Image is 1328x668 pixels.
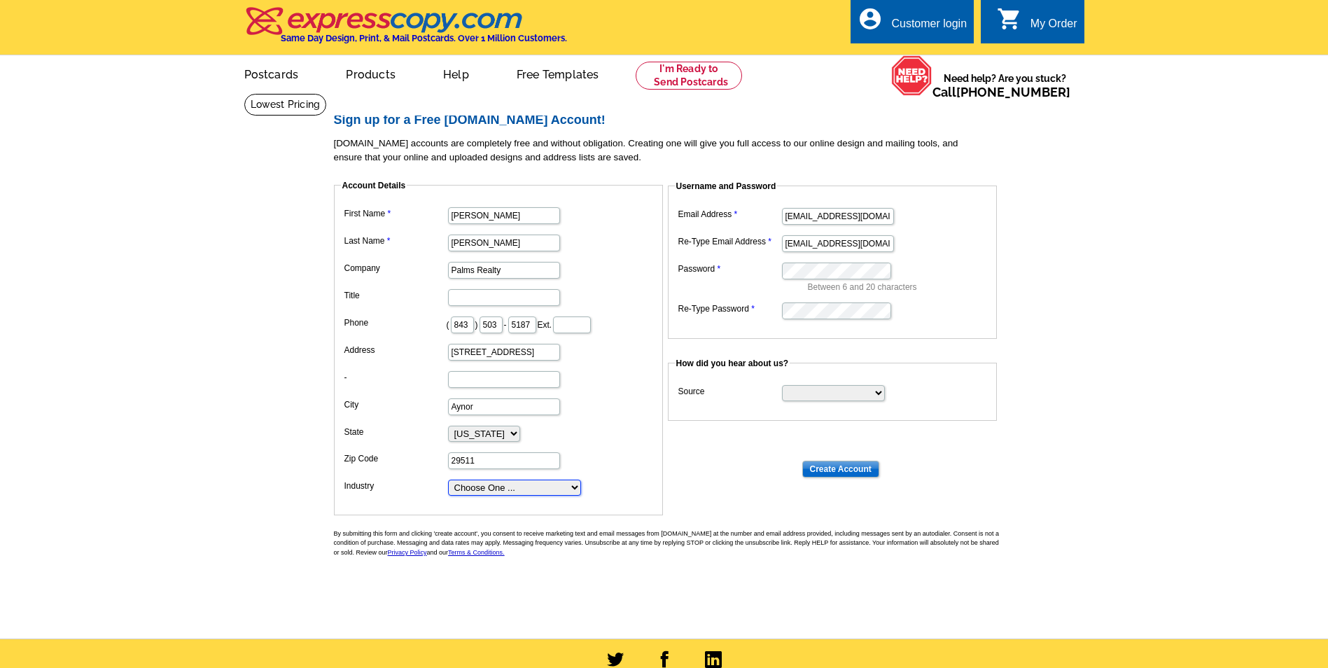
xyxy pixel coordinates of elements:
label: - [344,371,447,384]
span: Call [932,85,1070,99]
dd: ( ) - Ext. [341,313,656,335]
a: Postcards [222,57,321,90]
a: Same Day Design, Print, & Mail Postcards. Over 1 Million Customers. [244,17,567,43]
label: First Name [344,207,447,220]
a: [PHONE_NUMBER] [956,85,1070,99]
img: help [891,55,932,96]
a: account_circle Customer login [858,15,967,33]
label: Industry [344,480,447,492]
div: Customer login [891,18,967,37]
label: Re-Type Email Address [678,235,781,248]
h2: Sign up for a Free [DOMAIN_NAME] Account! [334,113,1006,128]
a: Products [323,57,418,90]
label: Company [344,262,447,274]
i: account_circle [858,6,883,32]
label: Phone [344,316,447,329]
a: Terms & Conditions. [448,549,505,556]
label: State [344,426,447,438]
label: Zip Code [344,452,447,465]
div: My Order [1030,18,1077,37]
p: By submitting this form and clicking 'create account', you consent to receive marketing text and ... [334,529,1006,558]
legend: Account Details [341,179,407,192]
a: Help [421,57,491,90]
label: Title [344,289,447,302]
p: Between 6 and 20 characters [808,281,990,293]
p: [DOMAIN_NAME] accounts are completely free and without obligation. Creating one will give you ful... [334,137,1006,165]
label: Source [678,385,781,398]
label: Address [344,344,447,356]
input: Create Account [802,461,879,478]
label: City [344,398,447,411]
h4: Same Day Design, Print, & Mail Postcards. Over 1 Million Customers. [281,33,567,43]
i: shopping_cart [997,6,1022,32]
legend: How did you hear about us? [675,357,790,370]
label: Email Address [678,208,781,221]
span: Need help? Are you stuck? [932,71,1077,99]
a: Privacy Policy [388,549,427,556]
a: Free Templates [494,57,622,90]
label: Last Name [344,235,447,247]
a: shopping_cart My Order [997,15,1077,33]
iframe: LiveChat chat widget [1048,342,1328,668]
legend: Username and Password [675,180,778,193]
label: Re-Type Password [678,302,781,315]
label: Password [678,263,781,275]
